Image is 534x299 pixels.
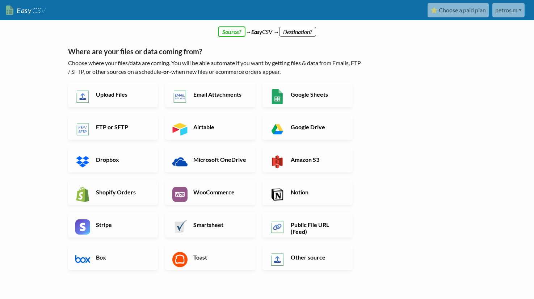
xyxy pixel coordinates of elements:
h6: Other source [289,254,346,261]
a: Toast [165,245,255,270]
a: Stripe [68,212,158,237]
a: Amazon S3 [262,147,353,172]
img: WooCommerce App & API [172,187,188,202]
a: EasyCSV [6,3,46,18]
img: Amazon S3 App & API [270,154,285,169]
h6: Email Attachments [192,91,248,98]
h5: Where are your files or data coming from? [68,47,363,56]
h6: Microsoft OneDrive [192,156,248,163]
h6: Stripe [94,221,151,228]
a: ⭐ Choose a paid plan [428,3,489,17]
div: → CSV → [61,20,474,36]
img: Email New CSV or XLSX File App & API [172,89,188,104]
img: Smartsheet App & API [172,219,188,235]
img: Shopify App & API [75,187,91,202]
b: -or- [161,68,171,75]
img: Google Sheets App & API [270,89,285,104]
h6: Box [94,254,151,261]
img: Other Source App & API [270,252,285,267]
img: Airtable App & API [172,122,188,137]
a: Other source [262,245,353,270]
h6: Google Sheets [289,91,346,98]
a: Shopify Orders [68,180,158,205]
img: Microsoft OneDrive App & API [172,154,188,169]
a: Public File URL (Feed) [262,212,353,237]
h6: FTP or SFTP [94,123,151,130]
a: Google Sheets [262,82,353,107]
a: Google Drive [262,114,353,140]
h6: WooCommerce [192,189,248,195]
p: Choose where your files/data are coming. You will be able automate if you want by getting files &... [68,59,363,76]
h6: Google Drive [289,123,346,130]
h6: Shopify Orders [94,189,151,195]
h6: Airtable [192,123,248,130]
img: Toast App & API [172,252,188,267]
a: Notion [262,180,353,205]
a: petros.m [492,3,525,17]
h6: Dropbox [94,156,151,163]
a: Upload Files [68,82,158,107]
span: CSV [31,6,46,15]
a: Dropbox [68,147,158,172]
a: Smartsheet [165,212,255,237]
a: Airtable [165,114,255,140]
a: WooCommerce [165,180,255,205]
img: Stripe App & API [75,219,91,235]
a: FTP or SFTP [68,114,158,140]
h6: Smartsheet [192,221,248,228]
img: Dropbox App & API [75,154,91,169]
img: FTP or SFTP App & API [75,122,91,137]
h6: Public File URL (Feed) [289,221,346,235]
h6: Toast [192,254,248,261]
img: Google Drive App & API [270,122,285,137]
img: Upload Files App & API [75,89,91,104]
img: Box App & API [75,252,91,267]
a: Microsoft OneDrive [165,147,255,172]
a: Box [68,245,158,270]
h6: Upload Files [94,91,151,98]
h6: Notion [289,189,346,195]
img: Notion App & API [270,187,285,202]
img: Public File URL App & API [270,219,285,235]
a: Email Attachments [165,82,255,107]
h6: Amazon S3 [289,156,346,163]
